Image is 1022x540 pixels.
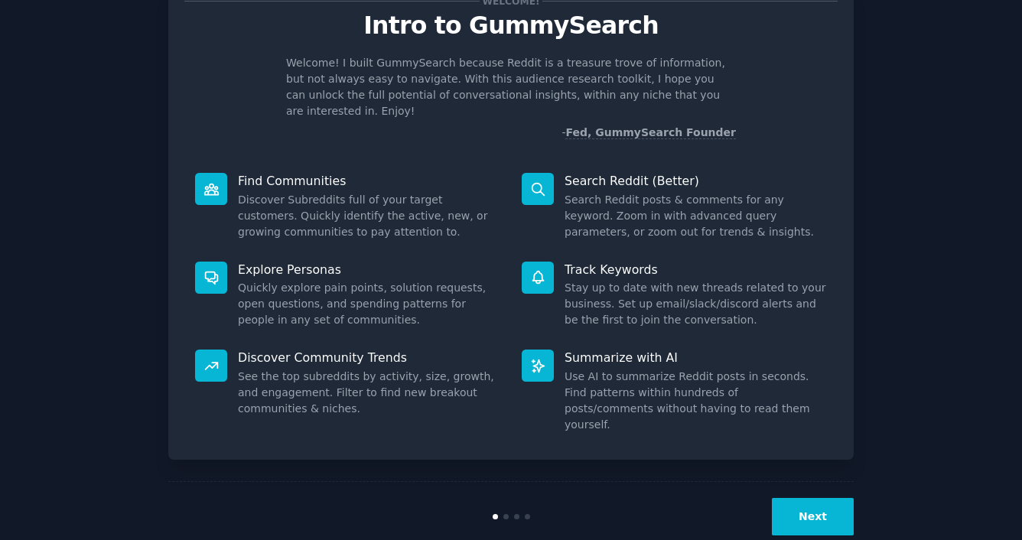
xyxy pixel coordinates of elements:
p: Explore Personas [238,262,500,278]
p: Search Reddit (Better) [565,173,827,189]
button: Next [772,498,854,535]
dd: Search Reddit posts & comments for any keyword. Zoom in with advanced query parameters, or zoom o... [565,192,827,240]
div: - [561,125,736,141]
dd: Discover Subreddits full of your target customers. Quickly identify the active, new, or growing c... [238,192,500,240]
a: Fed, GummySearch Founder [565,126,736,139]
p: Discover Community Trends [238,350,500,366]
dd: Use AI to summarize Reddit posts in seconds. Find patterns within hundreds of posts/comments with... [565,369,827,433]
p: Summarize with AI [565,350,827,366]
p: Welcome! I built GummySearch because Reddit is a treasure trove of information, but not always ea... [286,55,736,119]
dd: See the top subreddits by activity, size, growth, and engagement. Filter to find new breakout com... [238,369,500,417]
p: Intro to GummySearch [184,12,838,39]
dd: Stay up to date with new threads related to your business. Set up email/slack/discord alerts and ... [565,280,827,328]
dd: Quickly explore pain points, solution requests, open questions, and spending patterns for people ... [238,280,500,328]
p: Track Keywords [565,262,827,278]
p: Find Communities [238,173,500,189]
